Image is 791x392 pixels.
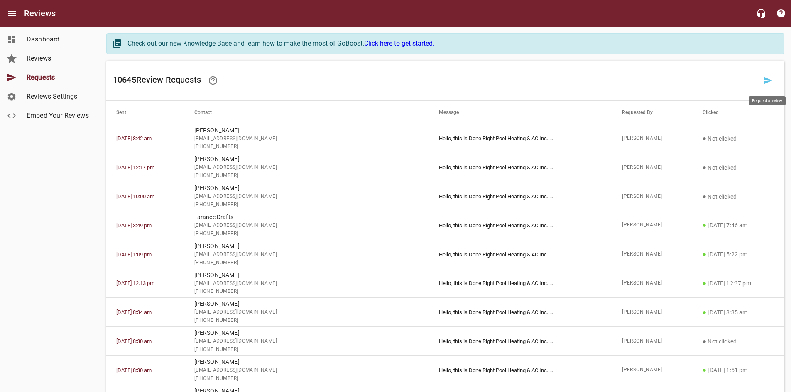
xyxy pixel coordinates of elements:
[113,71,758,90] h6: 10645 Review Request s
[194,308,419,317] span: [EMAIL_ADDRESS][DOMAIN_NAME]
[703,163,774,173] p: Not clicked
[116,338,152,344] a: [DATE] 8:30 am
[194,222,419,230] span: [EMAIL_ADDRESS][DOMAIN_NAME]
[703,192,707,200] span: ●
[194,201,419,209] span: [PHONE_NUMBER]
[27,34,90,44] span: Dashboard
[24,7,56,20] h6: Reviews
[703,337,707,345] span: ●
[194,375,419,383] span: [PHONE_NUMBER]
[622,308,682,317] span: [PERSON_NAME]
[194,280,419,288] span: [EMAIL_ADDRESS][DOMAIN_NAME]
[429,327,612,356] td: Hello, this is Done Right Pool Heating & AC Inc.. ...
[703,250,707,258] span: ●
[703,134,774,144] p: Not clicked
[622,366,682,374] span: [PERSON_NAME]
[106,101,184,124] th: Sent
[184,101,429,124] th: Contact
[429,356,612,385] td: Hello, this is Done Right Pool Heating & AC Inc.. ...
[194,299,419,308] p: [PERSON_NAME]
[203,71,223,90] a: Learn how requesting reviews can improve your online presence
[703,134,707,142] span: ●
[116,309,152,315] a: [DATE] 8:34 am
[127,39,776,49] div: Check out our new Knowledge Base and learn how to make the most of GoBoost.
[429,298,612,327] td: Hello, this is Done Right Pool Heating & AC Inc.. ...
[703,192,774,202] p: Not clicked
[194,251,419,259] span: [EMAIL_ADDRESS][DOMAIN_NAME]
[703,308,707,316] span: ●
[194,337,419,346] span: [EMAIL_ADDRESS][DOMAIN_NAME]
[622,279,682,287] span: [PERSON_NAME]
[429,153,612,182] td: Hello, this is Done Right Pool Heating & AC Inc.. ...
[703,220,774,230] p: [DATE] 7:46 am
[703,279,707,287] span: ●
[194,172,419,180] span: [PHONE_NUMBER]
[429,269,612,298] td: Hello, this is Done Right Pool Heating & AC Inc.. ...
[194,163,419,172] span: [EMAIL_ADDRESS][DOMAIN_NAME]
[622,134,682,143] span: [PERSON_NAME]
[622,250,682,258] span: [PERSON_NAME]
[194,230,419,238] span: [PHONE_NUMBER]
[703,365,774,375] p: [DATE] 1:51 pm
[194,192,419,201] span: [EMAIL_ADDRESS][DOMAIN_NAME]
[194,259,419,267] span: [PHONE_NUMBER]
[194,317,419,325] span: [PHONE_NUMBER]
[116,280,154,286] a: [DATE] 12:13 pm
[116,164,154,170] a: [DATE] 12:17 pm
[703,221,707,229] span: ●
[364,39,434,47] a: Click here to get started.
[194,329,419,337] p: [PERSON_NAME]
[703,336,774,346] p: Not clicked
[429,124,612,153] td: Hello, this is Done Right Pool Heating & AC Inc.. ...
[116,251,152,258] a: [DATE] 1:09 pm
[194,287,419,296] span: [PHONE_NUMBER]
[622,337,682,346] span: [PERSON_NAME]
[703,307,774,317] p: [DATE] 8:35 am
[194,271,419,280] p: [PERSON_NAME]
[194,346,419,354] span: [PHONE_NUMBER]
[429,211,612,240] td: Hello, this is Done Right Pool Heating & AC Inc.. ...
[27,92,90,102] span: Reviews Settings
[429,240,612,269] td: Hello, this is Done Right Pool Heating & AC Inc.. ...
[771,3,791,23] button: Support Portal
[703,366,707,374] span: ●
[27,54,90,63] span: Reviews
[194,213,419,222] p: Tarance Drafts
[622,221,682,229] span: [PERSON_NAME]
[194,184,419,192] p: [PERSON_NAME]
[751,3,771,23] button: Live Chat
[703,249,774,259] p: [DATE] 5:22 pm
[116,367,152,373] a: [DATE] 8:30 am
[27,111,90,121] span: Embed Your Reviews
[116,135,152,141] a: [DATE] 8:42 am
[703,163,707,171] span: ●
[27,73,90,83] span: Requests
[194,358,419,366] p: [PERSON_NAME]
[116,193,154,200] a: [DATE] 10:00 am
[194,143,419,151] span: [PHONE_NUMBER]
[693,101,784,124] th: Clicked
[622,192,682,201] span: [PERSON_NAME]
[194,242,419,251] p: [PERSON_NAME]
[429,101,612,124] th: Message
[429,182,612,211] td: Hello, this is Done Right Pool Heating & AC Inc.. ...
[622,163,682,172] span: [PERSON_NAME]
[2,3,22,23] button: Open drawer
[612,101,692,124] th: Requested By
[194,126,419,135] p: [PERSON_NAME]
[194,366,419,375] span: [EMAIL_ADDRESS][DOMAIN_NAME]
[194,155,419,163] p: [PERSON_NAME]
[116,222,152,229] a: [DATE] 3:49 pm
[703,278,774,288] p: [DATE] 12:37 pm
[194,135,419,143] span: [EMAIL_ADDRESS][DOMAIN_NAME]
